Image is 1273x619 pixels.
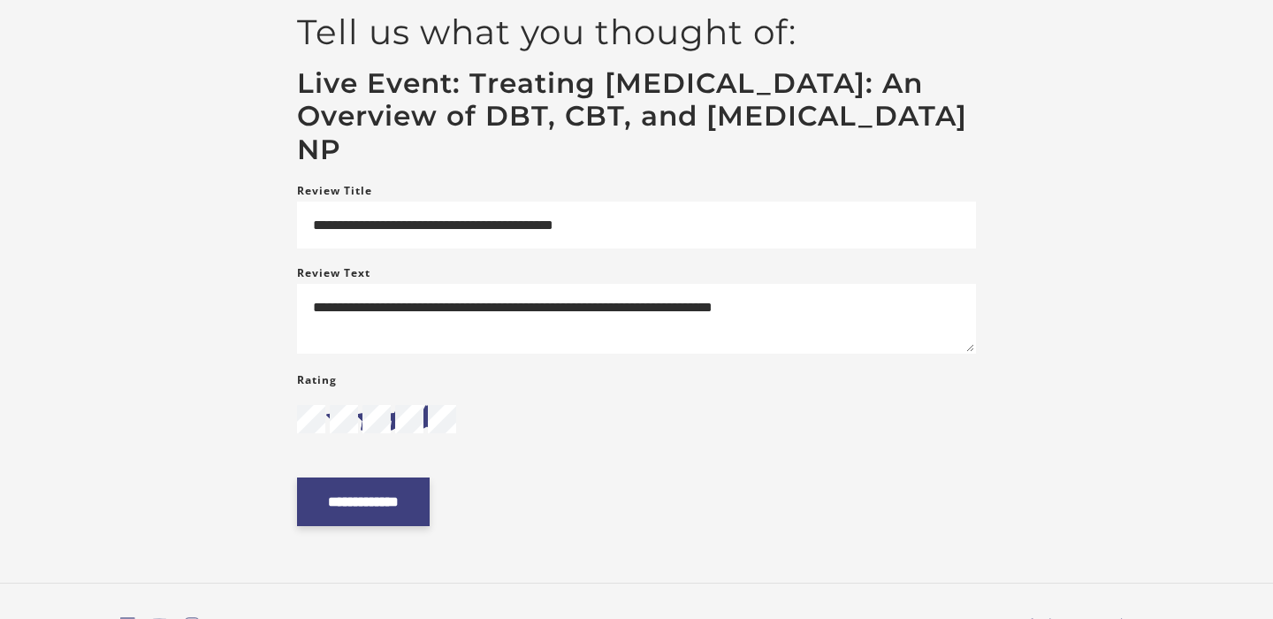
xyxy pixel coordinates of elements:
[297,405,325,433] input: 1
[428,405,456,433] input: 5
[362,405,391,433] input: 3
[413,405,441,433] i: star
[297,405,325,433] i: star
[297,67,976,167] h3: Live Event: Treating [MEDICAL_DATA]: An Overview of DBT, CBT, and [MEDICAL_DATA] NP
[395,405,423,433] input: 4
[297,180,372,202] label: Review Title
[297,372,337,387] span: Rating
[297,263,370,284] label: Review Text
[330,405,358,433] input: 2
[327,405,355,433] i: star
[297,11,976,53] h2: Tell us what you thought of:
